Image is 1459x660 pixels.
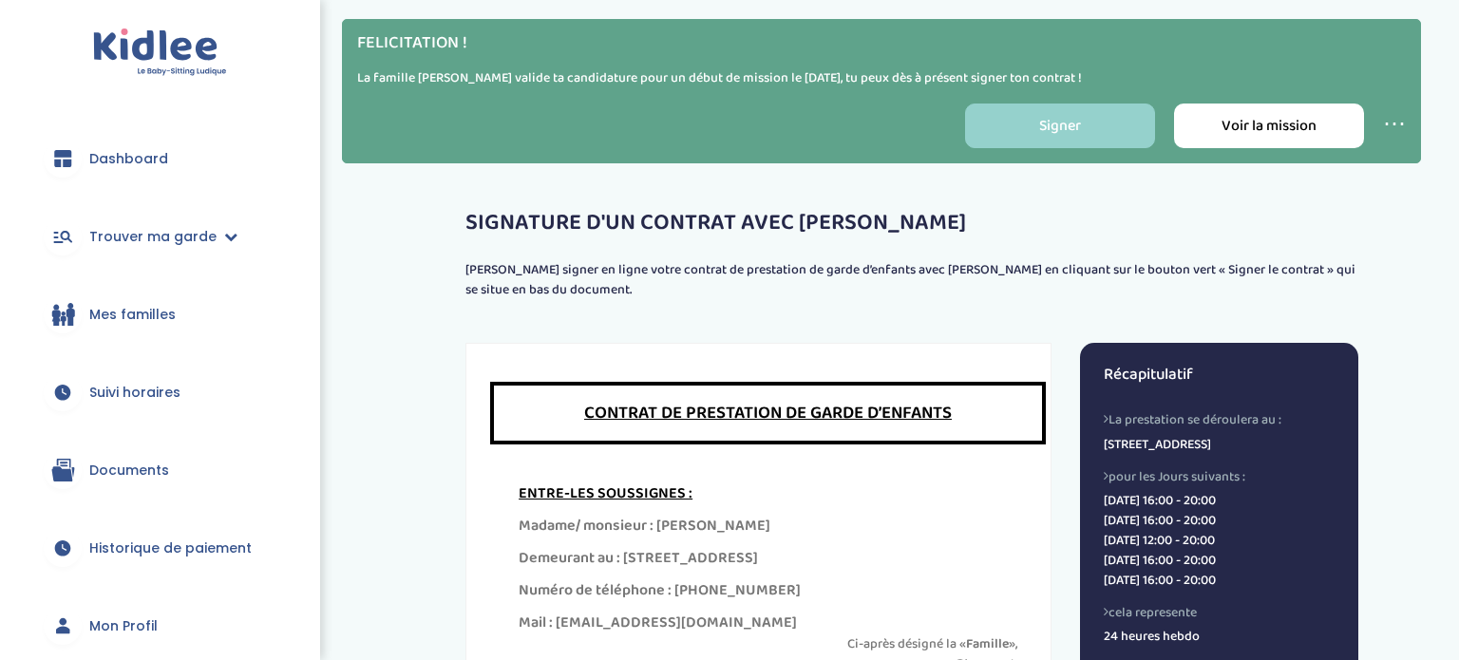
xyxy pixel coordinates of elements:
[1104,412,1335,427] h4: La prestation se déroulera au :
[357,68,1406,88] p: La famille [PERSON_NAME] valide ta candidature pour un début de mission le [DATE], tu peux dès à ...
[519,612,1017,634] div: Mail : [EMAIL_ADDRESS][DOMAIN_NAME]
[89,383,180,403] span: Suivi horaires
[519,482,1017,505] div: ENTRE-LES SOUSSIGNES :
[89,461,169,481] span: Documents
[1104,605,1335,620] h4: cela represente
[519,515,1017,537] div: Madame/ monsieur : [PERSON_NAME]
[465,211,1358,236] h3: SIGNATURE D'UN CONTRAT AVEC [PERSON_NAME]
[519,579,1017,602] div: Numéro de téléphone : [PHONE_NUMBER]
[465,260,1358,300] p: [PERSON_NAME] signer en ligne votre contrat de prestation de garde d’enfants avec [PERSON_NAME] e...
[1174,104,1364,148] a: Voir la mission
[1222,114,1317,138] span: Voir la mission
[28,358,292,426] a: Suivi horaires
[93,28,227,77] img: logo.svg
[89,149,168,169] span: Dashboard
[28,514,292,582] a: Historique de paiement
[28,280,292,349] a: Mes familles
[966,633,1009,654] b: Famille
[89,227,217,247] span: Trouver ma garde
[1104,367,1335,385] h3: Récapitulatif
[1383,106,1406,143] a: ⋯
[89,538,252,558] span: Historique de paiement
[89,305,176,325] span: Mes familles
[357,34,1406,53] h4: FELICITATION !
[89,616,158,636] span: Mon Profil
[1104,469,1335,484] h4: pour les Jours suivants :
[965,104,1155,148] a: Signer
[490,382,1046,444] div: CONTRAT DE PRESTATION DE GARDE D’ENFANTS
[1104,627,1335,647] p: 24 heures hebdo
[28,202,292,271] a: Trouver ma garde
[1104,491,1335,591] p: [DATE] 16:00 - 20:00 [DATE] 16:00 - 20:00 [DATE] 12:00 - 20:00 [DATE] 16:00 - 20:00 [DATE] 16:00 ...
[1104,435,1335,455] p: [STREET_ADDRESS]
[28,436,292,504] a: Documents
[519,547,1017,570] div: Demeurant au : [STREET_ADDRESS]
[28,592,292,660] a: Mon Profil
[28,124,292,193] a: Dashboard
